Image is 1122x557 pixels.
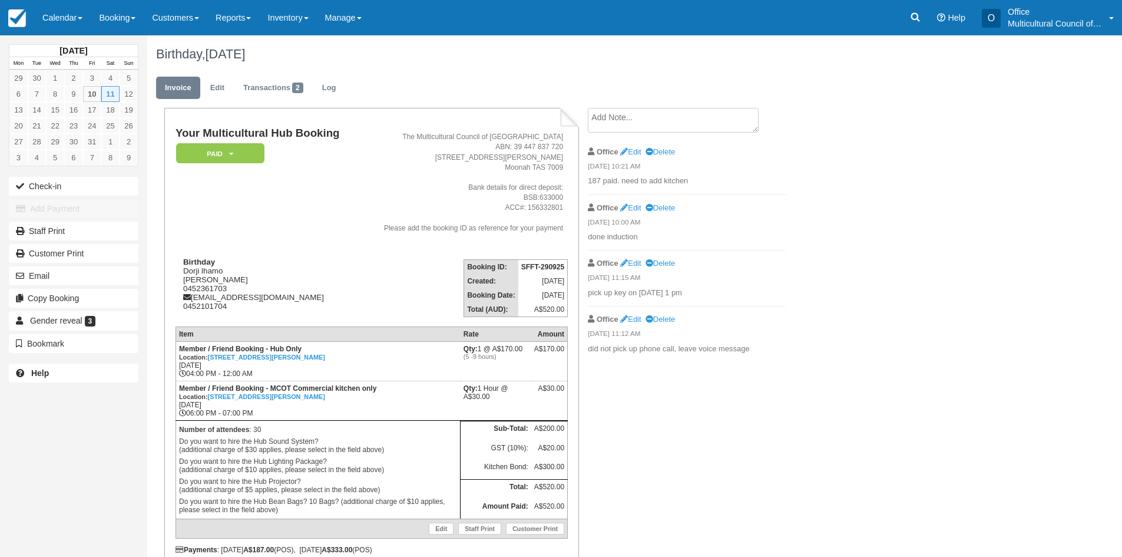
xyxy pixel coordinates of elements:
[83,134,101,150] a: 31
[646,259,675,268] a: Delete
[620,147,641,156] a: Edit
[156,47,980,61] h1: Birthday,
[176,127,358,140] h1: Your Multicultural Hub Booking
[64,70,82,86] a: 2
[208,354,325,361] a: [STREET_ADDRESS][PERSON_NAME]
[9,150,28,166] a: 3
[597,147,618,156] strong: Office
[176,143,260,164] a: Paid
[597,315,618,324] strong: Office
[64,102,82,118] a: 16
[101,57,120,70] th: Sat
[464,274,518,288] th: Created:
[101,150,120,166] a: 8
[120,134,138,150] a: 2
[588,162,786,174] em: [DATE] 10:21 AM
[46,150,64,166] a: 5
[64,86,82,102] a: 9
[588,217,786,230] em: [DATE] 10:00 AM
[9,134,28,150] a: 27
[179,476,457,496] p: Do you want to hire the Hub Projector? (additional charge of $5 applies, please select in the fie...
[534,384,564,402] div: A$30.00
[620,315,641,324] a: Edit
[588,176,786,187] p: 187 paid. need to add kitchen
[179,436,457,456] p: Do you want to hire the Hub Sound System? (additional charge of $30 applies, please select in the...
[59,46,87,55] strong: [DATE]
[176,381,460,420] td: [DATE] 06:00 PM - 07:00 PM
[28,102,46,118] a: 14
[531,499,568,519] td: A$520.00
[179,456,457,476] p: Do you want to hire the Hub Lighting Package? (additional charge of $10 applies, please select in...
[9,118,28,134] a: 20
[208,393,325,400] a: [STREET_ADDRESS][PERSON_NAME]
[179,496,457,516] p: Do you want to hire the Hub Bean Bags? 10 Bags? (additional charge of $10 applies, please select ...
[534,345,564,362] div: A$170.00
[9,244,138,263] a: Customer Print
[1008,18,1102,29] p: Multicultural Council of [GEOGRAPHIC_DATA]
[31,368,49,378] b: Help
[64,57,82,70] th: Thu
[101,134,120,150] a: 1
[9,364,138,383] a: Help
[464,259,518,274] th: Booking ID:
[179,345,325,361] strong: Member / Friend Booking - Hub Only
[292,83,303,93] span: 2
[521,263,564,271] strong: SFFT-290925
[597,203,618,212] strong: Office
[588,344,786,355] p: did not pick up phone call, leave voice message
[646,315,675,324] a: Delete
[46,57,64,70] th: Wed
[120,70,138,86] a: 5
[28,86,46,102] a: 7
[83,150,101,166] a: 7
[46,134,64,150] a: 29
[464,353,528,360] em: (5 -9 hours)
[206,47,246,61] span: [DATE]
[234,77,312,100] a: Transactions2
[464,384,478,393] strong: Qty
[588,273,786,286] em: [DATE] 11:15 AM
[9,289,138,308] button: Copy Booking
[429,523,454,535] a: Edit
[179,426,249,434] strong: Number of attendees
[518,302,568,317] td: A$520.00
[64,134,82,150] a: 30
[83,118,101,134] a: 24
[461,480,531,499] th: Total:
[461,421,531,441] th: Sub-Total:
[588,232,786,243] p: done induction
[64,118,82,134] a: 23
[9,334,138,353] button: Bookmark
[9,86,28,102] a: 6
[620,203,641,212] a: Edit
[28,150,46,166] a: 4
[458,523,501,535] a: Staff Print
[461,381,531,420] td: 1 Hour @ A$30.00
[464,288,518,302] th: Booking Date:
[120,86,138,102] a: 12
[588,329,786,342] em: [DATE] 11:12 AM
[9,70,28,86] a: 29
[101,118,120,134] a: 25
[322,546,352,554] strong: A$333.00
[156,77,200,100] a: Invoice
[176,258,358,311] div: Dorji lhamo [PERSON_NAME] 0452361703 [EMAIL_ADDRESS][DOMAIN_NAME] 0452101704
[183,258,215,266] strong: Birthday
[46,86,64,102] a: 8
[64,150,82,166] a: 6
[461,499,531,519] th: Amount Paid:
[176,327,460,341] th: Item
[531,327,568,341] th: Amount
[176,341,460,381] td: [DATE] 04:00 PM - 12:00 AM
[1008,6,1102,18] p: Office
[46,102,64,118] a: 15
[179,393,325,400] small: Location:
[9,102,28,118] a: 13
[9,199,138,218] button: Add Payment
[179,424,457,436] p: : 30
[120,57,138,70] th: Sun
[101,86,120,102] a: 11
[46,118,64,134] a: 22
[588,288,786,299] p: pick up key on [DATE] 1 pm
[531,480,568,499] td: A$520.00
